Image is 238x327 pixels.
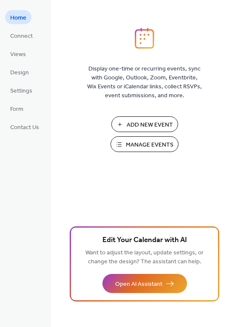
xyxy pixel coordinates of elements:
span: Add New Event [127,121,173,130]
span: Home [10,14,26,23]
a: Connect [5,28,38,42]
span: Want to adjust the layout, update settings, or change the design? The assistant can help. [85,247,204,268]
span: Views [10,50,26,59]
span: Form [10,105,23,114]
span: Edit Your Calendar with AI [102,234,187,246]
a: Home [5,10,31,24]
span: Settings [10,87,32,96]
a: Views [5,47,31,61]
span: Connect [10,32,33,41]
a: Contact Us [5,120,44,134]
a: Settings [5,83,37,97]
a: Design [5,65,34,79]
span: Design [10,68,29,77]
button: Add New Event [111,116,178,132]
span: Open AI Assistant [115,280,162,289]
span: Contact Us [10,123,39,132]
img: logo_icon.svg [135,28,154,49]
span: Display one-time or recurring events, sync with Google, Outlook, Zoom, Eventbrite, Wix Events or ... [87,65,202,100]
button: Open AI Assistant [102,274,187,293]
a: Form [5,101,28,116]
button: Manage Events [110,136,178,152]
span: Manage Events [126,141,173,149]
